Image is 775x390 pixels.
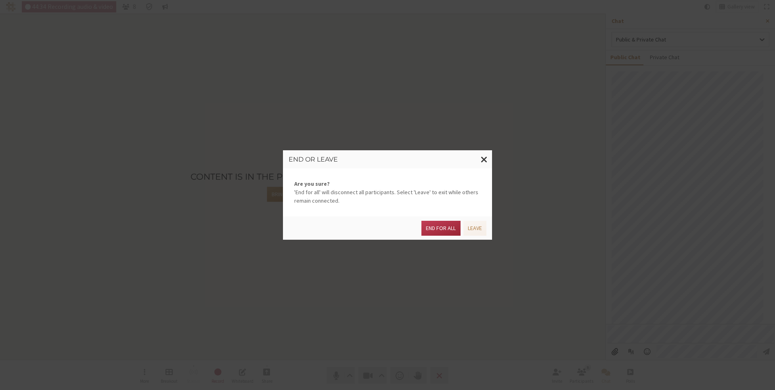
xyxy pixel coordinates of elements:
[294,180,481,188] strong: Are you sure?
[476,150,492,169] button: Close modal
[463,221,486,236] button: Leave
[283,168,492,216] div: 'End for all' will disconnect all participants. Select 'Leave' to exit while others remain connec...
[289,156,486,163] h3: End or leave
[421,221,460,236] button: End for all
